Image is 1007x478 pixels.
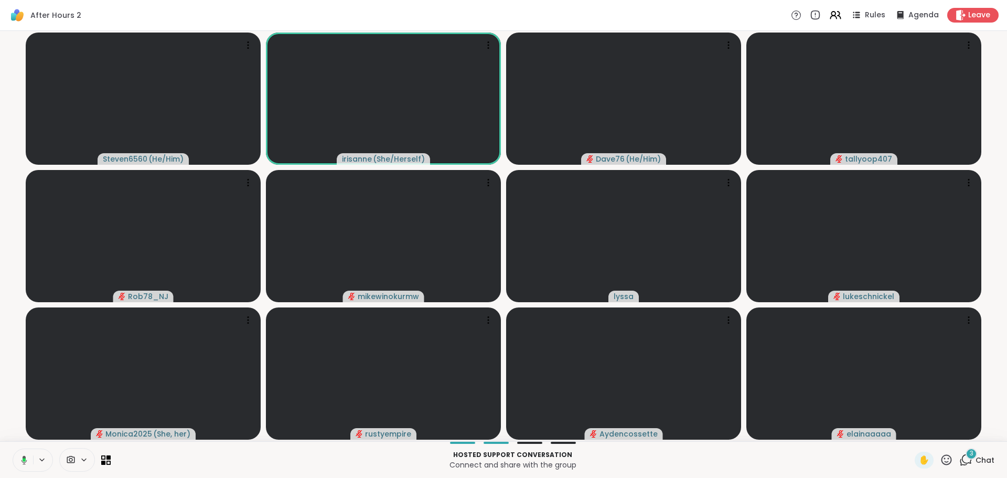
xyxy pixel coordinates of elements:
span: Aydencossette [599,429,658,439]
span: rustyempire [365,429,411,439]
span: Agenda [908,10,939,20]
span: ( She, her ) [153,429,190,439]
span: elainaaaaa [847,429,891,439]
span: ✋ [919,454,929,466]
span: audio-muted [590,430,597,438]
img: ShareWell Logomark [8,6,26,24]
span: ( He/Him ) [148,154,184,164]
span: lyssa [614,291,634,302]
span: Rob78_NJ [128,291,168,302]
span: lukeschnickel [843,291,894,302]
p: Connect and share with the group [117,460,908,470]
span: audio-muted [356,430,363,438]
span: audio-muted [835,155,843,163]
span: audio-muted [348,293,356,300]
span: audio-muted [586,155,594,163]
span: audio-muted [837,430,844,438]
span: Monica2025 [105,429,152,439]
span: After Hours 2 [30,10,81,20]
span: audio-muted [96,430,103,438]
p: Hosted support conversation [117,450,908,460]
span: Rules [865,10,885,20]
span: mikewinokurmw [358,291,419,302]
span: ( She/Herself ) [373,154,425,164]
span: irisanne [342,154,372,164]
span: audio-muted [119,293,126,300]
span: 3 [970,449,973,458]
span: Steven6560 [103,154,147,164]
span: tallyoop407 [845,154,892,164]
span: ( He/Him ) [626,154,661,164]
span: Leave [968,10,990,20]
span: Chat [976,455,994,465]
span: audio-muted [833,293,841,300]
span: Dave76 [596,154,625,164]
